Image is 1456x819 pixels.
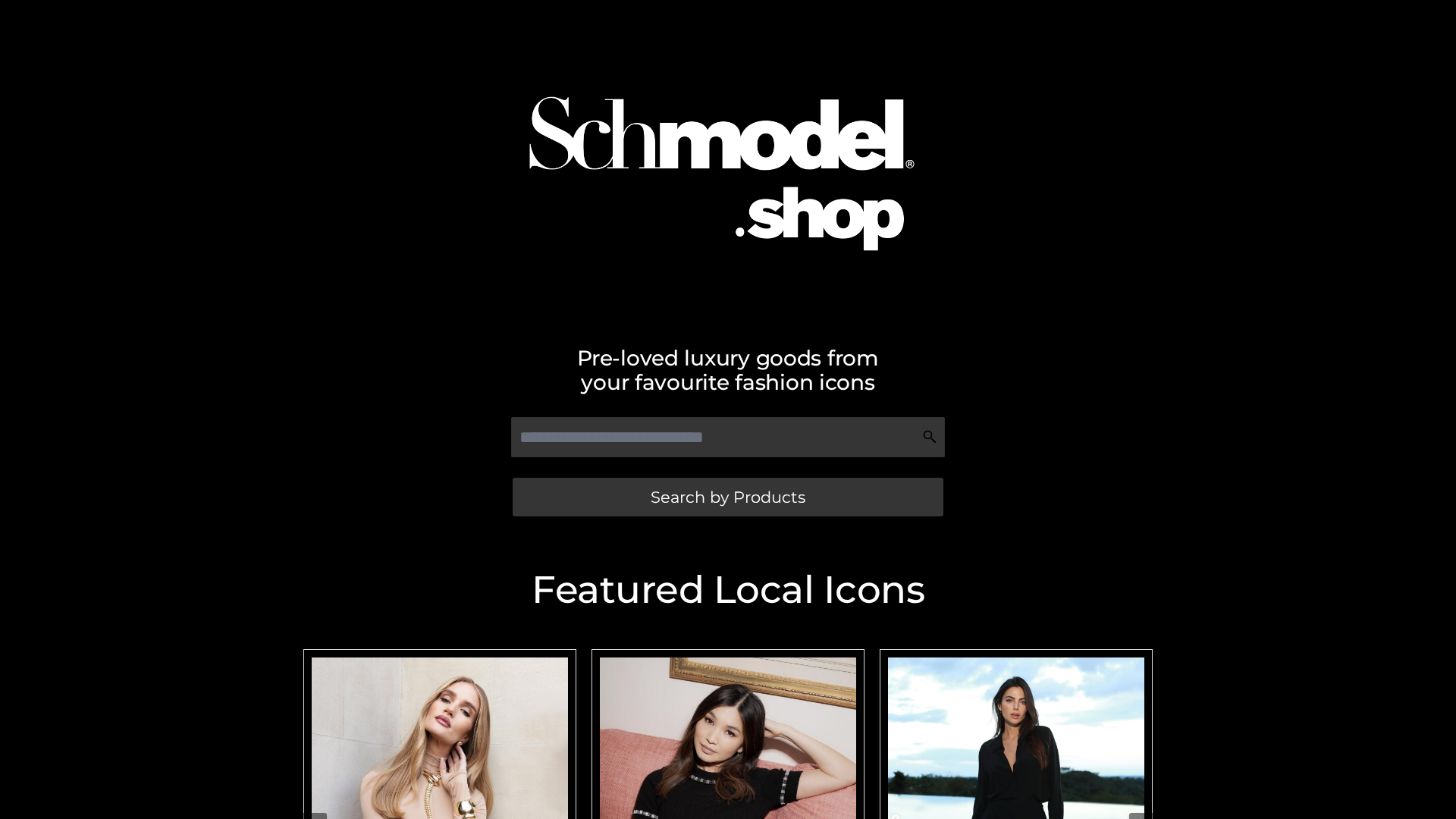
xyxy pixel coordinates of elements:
img: Search Icon [922,429,937,444]
h2: Pre-loved luxury goods from your favourite fashion icons [296,346,1160,394]
span: Search by Products [651,489,805,505]
a: Search by Products [513,478,943,516]
h2: Featured Local Icons​ [296,571,1160,609]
